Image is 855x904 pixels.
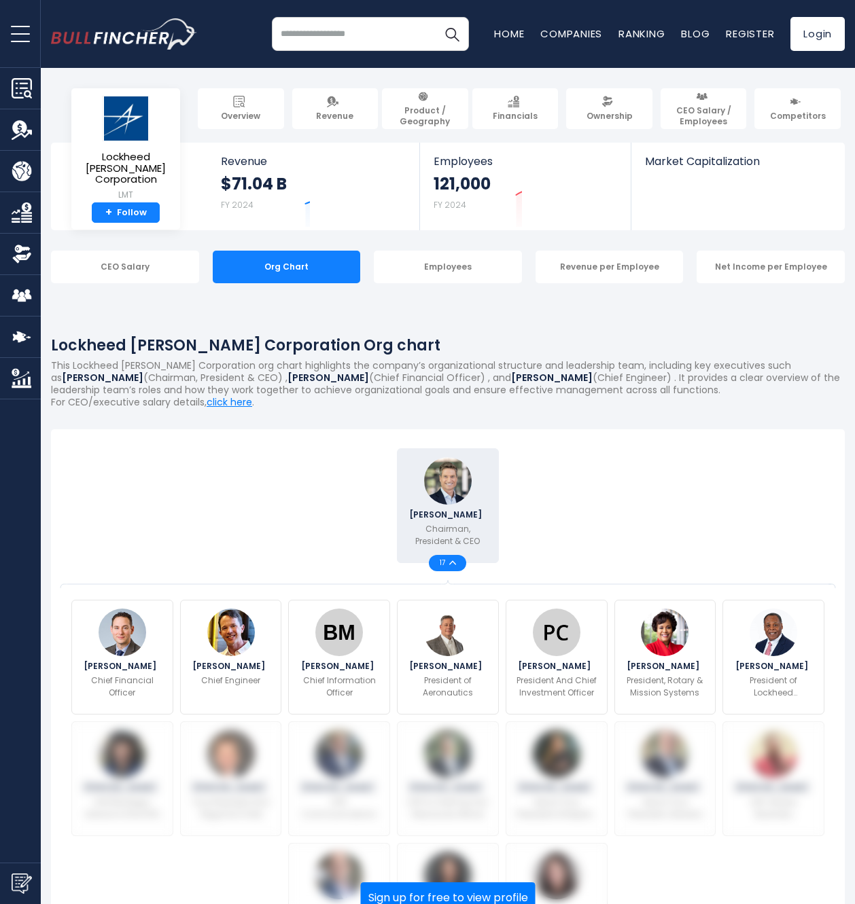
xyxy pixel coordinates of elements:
span: [PERSON_NAME] [518,662,595,670]
img: Paul Colonna [533,609,580,656]
a: Blog [681,26,710,41]
p: President of Lockheed [PERSON_NAME] International [731,674,816,699]
small: FY 2024 [221,199,254,211]
img: Chris Wronsky [424,730,472,778]
p: Senior Vice President, Enterprise Business And Digital Transformation And CIO [514,796,599,820]
img: Ben M. [315,609,363,656]
img: Evan T. Scott [99,609,146,656]
img: Stephanie C. Hill [641,609,688,656]
p: Vice President And Regional Chief Executive, [GEOGRAPHIC_DATA] & [GEOGRAPHIC_DATA] [188,796,275,820]
strong: + [105,206,112,219]
span: 17 [440,560,449,566]
a: Timothy Cahill [PERSON_NAME] SVP, Global Business Development [722,721,824,836]
span: Revenue [221,155,406,168]
small: LMT [82,189,169,201]
span: [PERSON_NAME] [409,511,486,519]
span: Market Capitalization [645,155,830,168]
p: Chief Financial Officer [80,674,164,699]
img: Travis McGee [207,609,255,656]
img: Timothy Cahill [750,730,797,778]
h1: Lockheed [PERSON_NAME] Corporation Org chart [51,334,845,357]
a: Greg Ulmer [PERSON_NAME] President of Aeronautics [397,600,499,715]
a: Employees 121,000 FY 2024 [420,143,631,230]
span: Overview [221,111,260,122]
img: Maria Ricciardone [533,852,580,899]
p: Senior Vice President, General Counsel and Corporate Secretary [623,796,708,820]
span: [PERSON_NAME] [627,662,703,670]
a: Jim Taiclet [PERSON_NAME] Chairman, President & CEO 17 [397,448,499,563]
a: Yvonne O. Hodge [PERSON_NAME] SVP/Strategic Advisor to the SVP, Enterprise Business and Digital T... [71,721,173,836]
a: Lockheed [PERSON_NAME] Corporation LMT [82,95,170,202]
a: Overview [198,88,284,129]
a: Revenue [292,88,379,129]
img: Michael Williamson [750,609,797,656]
div: CEO Salary [51,251,199,283]
p: Chairman, President & CEO [406,523,490,547]
span: Lockheed [PERSON_NAME] Corporation [82,151,169,185]
a: Ben M. [PERSON_NAME] Chief Information Officer [288,600,390,715]
a: Ranking [618,26,665,41]
a: Chris Wronsky [PERSON_NAME] SVP & Chief Human Resources Officer [397,721,499,836]
img: Rita Lei [424,852,472,899]
span: [PERSON_NAME] [192,662,269,670]
a: Evan T. Scott [PERSON_NAME] Chief Financial Officer [71,600,173,715]
span: [PERSON_NAME] [735,784,812,792]
span: [PERSON_NAME] [409,662,486,670]
a: Travis McGee [PERSON_NAME] Chief Engineer [180,600,282,715]
a: Revenue $71.04 B FY 2024 [207,143,420,230]
b: [PERSON_NAME] [511,371,593,384]
a: Product / Geography [382,88,468,129]
img: Maria Demaree [533,730,580,778]
p: SVP, Global Business Development [731,796,816,820]
span: [PERSON_NAME] [518,784,595,792]
p: Chief Information Officer [297,674,381,699]
strong: $71.04 B [221,173,287,194]
a: Stephanie C. Hill [PERSON_NAME] President, Rotary & Mission Systems [614,600,716,715]
p: SVP & Chief Human Resources Officer [406,796,490,820]
div: Org Chart [213,251,361,283]
b: [PERSON_NAME] [287,371,369,384]
span: [PERSON_NAME] [301,662,378,670]
a: Market Capitalization [631,143,843,191]
a: Register [726,26,774,41]
span: Product / Geography [388,105,462,126]
span: Financials [493,111,538,122]
a: Companies [540,26,602,41]
a: click here [207,395,252,409]
button: Search [435,17,469,51]
img: Rod Makoske [315,852,363,899]
img: bullfincher logo [51,18,197,50]
div: Revenue per Employee [536,251,684,283]
span: Revenue [316,111,353,122]
span: [PERSON_NAME] [301,784,378,792]
span: [PERSON_NAME] [192,784,269,792]
p: SVP/Strategic Advisor to the SVP, Enterprise Business and Digital Transformation and CIO [80,796,164,820]
img: Dean Acosta [315,730,363,778]
a: Dean Acosta [PERSON_NAME] SVP, Communications [288,721,390,836]
img: Ownership [12,244,32,264]
img: Yvonne O. Hodge [99,730,146,778]
span: [PERSON_NAME] [627,784,703,792]
a: CEO Salary / Employees [661,88,747,129]
span: [PERSON_NAME] [735,662,812,670]
img: William Blair [207,730,255,778]
p: President of Aeronautics [406,674,490,699]
a: Ownership [566,88,652,129]
b: [PERSON_NAME] [62,371,143,384]
img: Greg Ulmer [424,609,472,656]
strong: 121,000 [434,173,491,194]
p: For CEO/executive salary details, . [51,396,845,408]
a: Paul Colonna [PERSON_NAME] President And Chief Investment Officer [506,600,608,715]
span: CEO Salary / Employees [667,105,741,126]
a: Login [790,17,845,51]
p: This Lockheed [PERSON_NAME] Corporation org chart highlights the company’s organizational structu... [51,359,845,397]
p: SVP, Communications [297,796,381,820]
div: Employees [374,251,522,283]
span: [PERSON_NAME] [84,662,160,670]
a: Kevin J. O’Connor [PERSON_NAME] Senior Vice President, General Counsel and Corporate Secretary [614,721,716,836]
a: Financials [472,88,559,129]
span: Ownership [587,111,633,122]
a: +Follow [92,202,160,223]
p: Chief Engineer [201,674,260,687]
div: Net Income per Employee [697,251,845,283]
